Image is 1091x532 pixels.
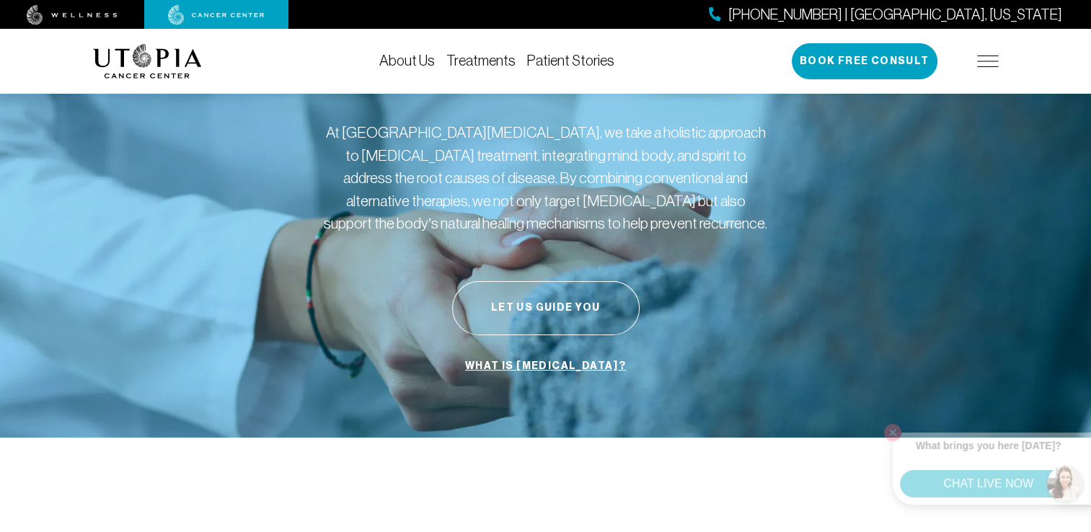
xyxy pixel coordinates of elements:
[168,5,265,25] img: cancer center
[446,53,516,68] a: Treatments
[452,281,640,335] button: Let Us Guide You
[792,43,937,79] button: Book Free Consult
[527,53,614,68] a: Patient Stories
[27,5,118,25] img: wellness
[709,4,1062,25] a: [PHONE_NUMBER] | [GEOGRAPHIC_DATA], [US_STATE]
[93,44,202,79] img: logo
[461,353,630,380] a: What is [MEDICAL_DATA]?
[977,56,999,67] img: icon-hamburger
[322,121,769,235] p: At [GEOGRAPHIC_DATA][MEDICAL_DATA], we take a holistic approach to [MEDICAL_DATA] treatment, inte...
[728,4,1062,25] span: [PHONE_NUMBER] | [GEOGRAPHIC_DATA], [US_STATE]
[379,53,435,68] a: About Us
